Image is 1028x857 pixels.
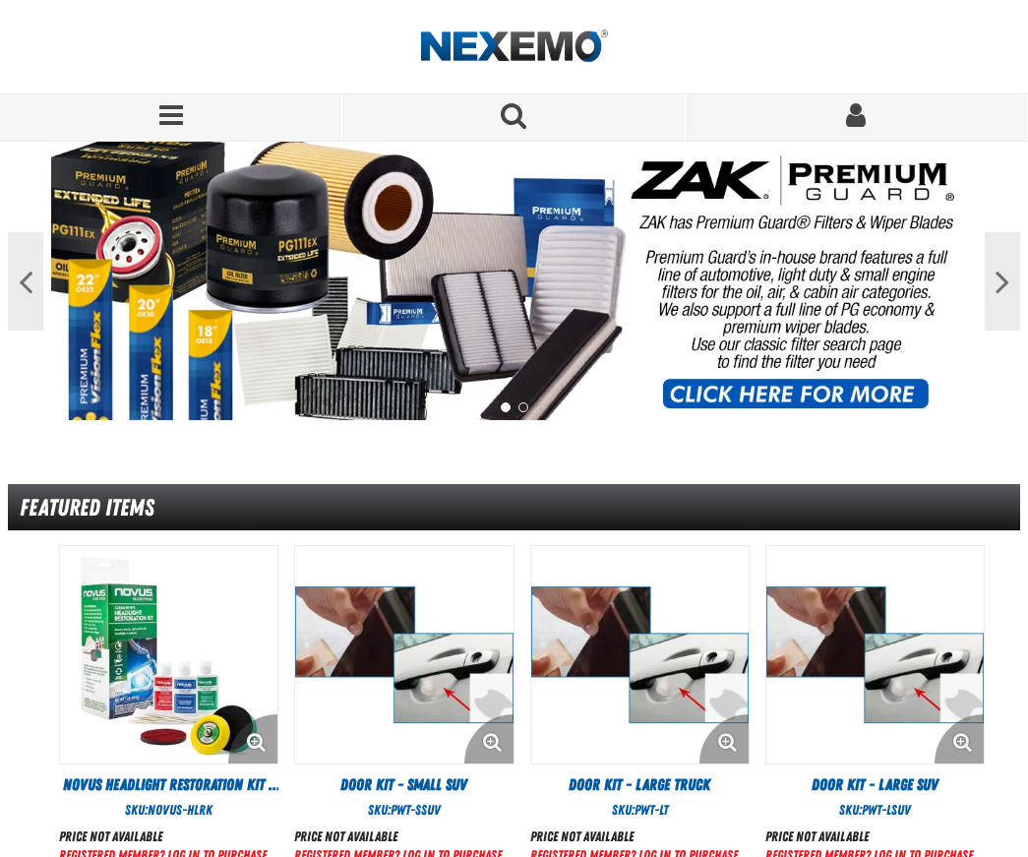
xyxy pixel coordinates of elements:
[569,775,710,794] span: Door Kit - Large Truck
[8,232,43,331] button: Previous
[501,402,511,412] button: 1 of 2
[935,714,984,764] button: Enlarge Product Image. Opens a popup
[294,827,505,846] div: Price not available
[531,546,749,764] : View Details of the Door Kit - Large Truck
[59,801,278,820] div: SKU:
[51,142,978,420] img: PG Filters & Wipers
[765,774,985,796] a: Door Kit - Large SUV
[148,802,212,818] span: NOVUS-HLRK
[295,546,513,764] : View Details of the Door Kit - Small SUV
[421,30,608,64] img: Nexemo logo
[635,802,668,818] span: PWT-LT
[60,546,277,764] : View Details of the Novus Headlight Restoration Kit - Nexemo
[295,546,513,764] img: Door Kit - Small SUV
[862,802,911,818] span: PWT-LSUV
[294,801,514,820] div: SKU:
[8,484,1020,530] div: Featured Items
[985,232,1020,331] button: Next
[60,546,277,764] img: Novus Headlight Restoration Kit - Nexemo
[765,827,976,846] div: Price not available
[766,546,984,764] img: Door Kit - Large SUV
[686,94,1028,141] a: Sign In
[812,775,938,794] span: Door Kit - Large SUV
[294,774,514,796] a: Door Kit - Small SUV
[765,801,985,820] div: SKU:
[340,775,467,794] span: Door Kit - Small SUV
[464,714,514,764] button: Enlarge Product Image. Opens a popup
[391,802,441,818] span: PWT-SSUV
[518,402,528,412] button: 2 of 2
[530,774,750,796] a: Door Kit - Large Truck
[63,775,280,816] span: Novus Headlight Restoration Kit - Nexemo
[766,546,984,764] : View Details of the Door Kit - Large SUV
[342,94,685,141] button: Search for a product
[531,546,749,764] img: Door Kit - Large Truck
[59,774,278,796] a: Novus Headlight Restoration Kit - Nexemo
[530,827,741,846] div: Price not available
[699,714,749,764] button: Enlarge Product Image. Opens a popup
[59,827,270,846] div: Price not available
[530,801,750,820] div: SKU:
[228,714,277,764] button: Enlarge Product Image. Opens a popup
